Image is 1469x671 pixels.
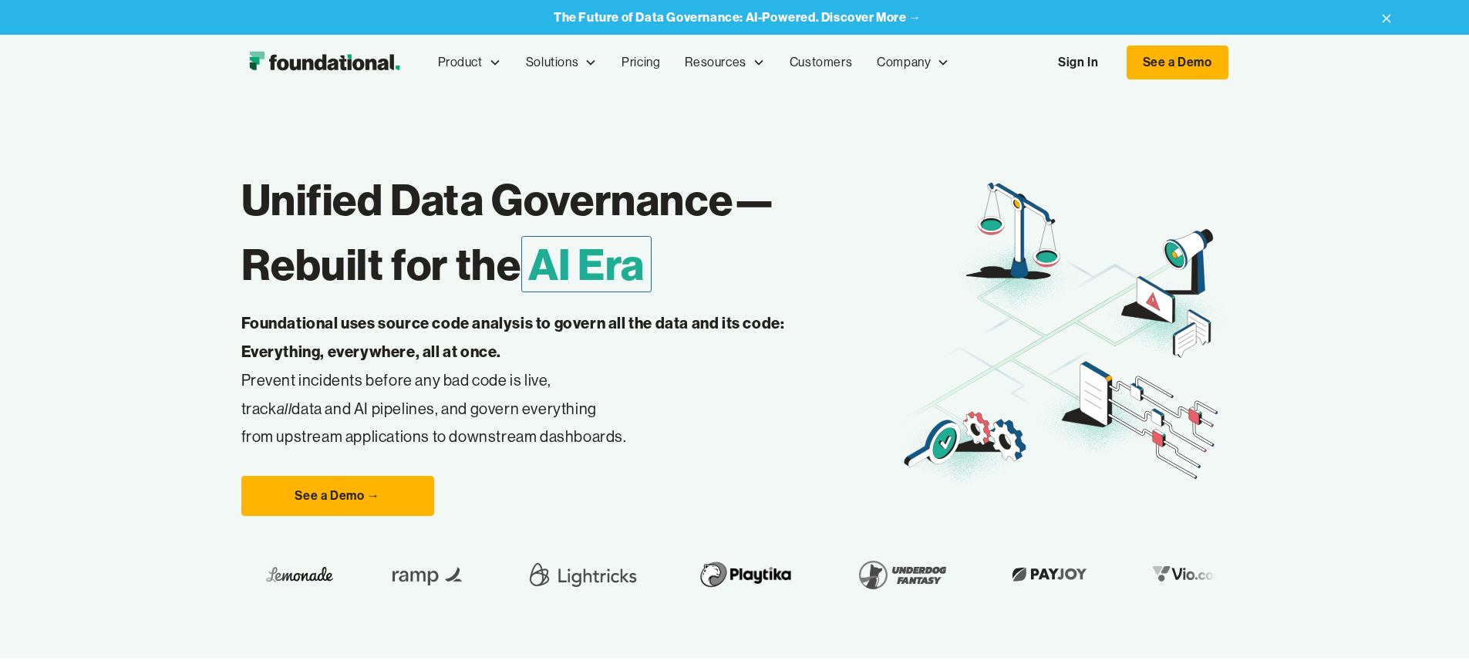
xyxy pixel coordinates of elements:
a: See a Demo → [241,476,434,516]
a: Customers [777,37,864,88]
div: Company [877,52,931,72]
h1: Unified Data Governance— Rebuilt for the [241,167,899,297]
div: Resources [685,52,746,72]
strong: The Future of Data Governance: AI-Powered. Discover More → [554,9,921,25]
p: Prevent incidents before any bad code is live, track data and AI pipelines, and govern everything... [241,309,834,451]
div: Resources [672,37,777,88]
a: Sign In [1043,46,1114,79]
div: Solutions [526,52,578,72]
div: Product [426,37,514,88]
img: Lemonade [266,562,333,586]
img: Lightricks [524,553,642,596]
iframe: Chat Widget [1191,492,1469,671]
a: See a Demo [1127,46,1228,79]
em: all [277,399,292,418]
a: The Future of Data Governance: AI-Powered. Discover More → [554,10,921,25]
div: Solutions [514,37,609,88]
img: Playtika [691,553,801,596]
img: Foundational Logo [241,47,407,78]
div: Company [864,37,962,88]
div: Product [438,52,483,72]
a: Pricing [609,37,672,88]
img: Ramp [382,553,475,596]
span: AI Era [521,236,652,292]
strong: Foundational uses source code analysis to govern all the data and its code: Everything, everywher... [241,313,785,361]
img: Vio.com [1144,562,1234,586]
img: Underdog Fantasy [850,553,955,596]
img: Payjoy [1004,562,1095,586]
a: home [241,47,407,78]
